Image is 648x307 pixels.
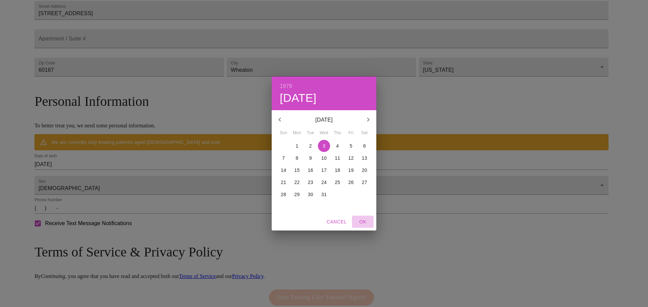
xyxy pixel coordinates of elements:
span: Cancel [327,218,347,226]
p: 13 [362,155,367,161]
button: 19 [345,164,357,176]
button: 23 [304,176,317,188]
button: 16 [304,164,317,176]
button: 10 [318,152,330,164]
p: 7 [282,155,285,161]
p: [DATE] [288,116,360,124]
p: 2 [309,143,312,149]
span: Tue [304,130,317,136]
button: 24 [318,176,330,188]
p: 23 [308,179,313,186]
p: 24 [321,179,327,186]
p: 19 [348,167,354,174]
span: Mon [291,130,303,136]
span: Thu [331,130,344,136]
button: 22 [291,176,303,188]
button: 14 [277,164,290,176]
span: Sat [358,130,371,136]
p: 11 [335,155,340,161]
button: 7 [277,152,290,164]
button: 27 [358,176,371,188]
span: Wed [318,130,330,136]
p: 14 [281,167,286,174]
p: 27 [362,179,367,186]
button: [DATE] [280,91,317,105]
p: 28 [281,191,286,198]
button: 30 [304,188,317,201]
button: 18 [331,164,344,176]
p: 5 [350,143,352,149]
p: 26 [348,179,354,186]
button: 4 [331,140,344,152]
p: 8 [296,155,298,161]
button: 29 [291,188,303,201]
button: 3 [318,140,330,152]
button: 21 [277,176,290,188]
p: 3 [323,143,325,149]
span: Sun [277,130,290,136]
p: 15 [294,167,300,174]
p: 17 [321,167,327,174]
button: OK [352,216,374,228]
p: 6 [363,143,366,149]
p: 9 [309,155,312,161]
button: 31 [318,188,330,201]
button: 12 [345,152,357,164]
p: 18 [335,167,340,174]
button: 20 [358,164,371,176]
button: 9 [304,152,317,164]
p: 20 [362,167,367,174]
button: 1 [291,140,303,152]
button: 11 [331,152,344,164]
p: 10 [321,155,327,161]
p: 31 [321,191,327,198]
button: 5 [345,140,357,152]
span: OK [355,218,371,226]
button: 17 [318,164,330,176]
button: 25 [331,176,344,188]
p: 16 [308,167,313,174]
p: 25 [335,179,340,186]
button: 28 [277,188,290,201]
button: 2 [304,140,317,152]
p: 29 [294,191,300,198]
span: Fri [345,130,357,136]
button: 26 [345,176,357,188]
p: 22 [294,179,300,186]
p: 12 [348,155,354,161]
button: 13 [358,152,371,164]
p: 30 [308,191,313,198]
button: 6 [358,140,371,152]
button: 15 [291,164,303,176]
p: 21 [281,179,286,186]
p: 1 [296,143,298,149]
button: Cancel [324,216,349,228]
button: 1979 [280,82,292,91]
p: 4 [336,143,339,149]
button: 8 [291,152,303,164]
